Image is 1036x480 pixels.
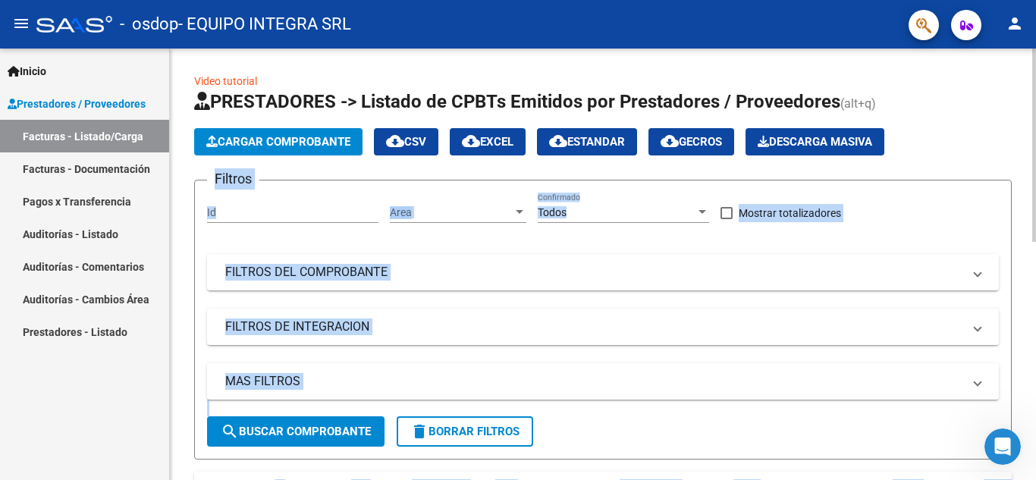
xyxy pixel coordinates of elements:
button: CSV [374,128,438,155]
button: Cargar Comprobante [194,128,363,155]
mat-expansion-panel-header: FILTROS DE INTEGRACION [207,309,999,345]
iframe: Intercom live chat [984,428,1021,465]
mat-icon: cloud_download [386,132,404,150]
span: - osdop [120,8,178,41]
mat-icon: cloud_download [549,132,567,150]
h3: Filtros [207,168,259,190]
span: PRESTADORES -> Listado de CPBTs Emitidos por Prestadores / Proveedores [194,91,840,112]
mat-icon: cloud_download [462,132,480,150]
button: Borrar Filtros [397,416,533,447]
span: Area [390,206,513,219]
span: Gecros [661,135,722,149]
span: Descarga Masiva [758,135,872,149]
button: EXCEL [450,128,526,155]
mat-icon: menu [12,14,30,33]
mat-expansion-panel-header: FILTROS DEL COMPROBANTE [207,254,999,290]
span: Borrar Filtros [410,425,520,438]
span: - EQUIPO INTEGRA SRL [178,8,351,41]
mat-panel-title: MAS FILTROS [225,373,962,390]
span: EXCEL [462,135,513,149]
a: Video tutorial [194,75,257,87]
app-download-masive: Descarga masiva de comprobantes (adjuntos) [746,128,884,155]
mat-icon: delete [410,422,429,441]
span: (alt+q) [840,96,876,111]
button: Estandar [537,128,637,155]
span: Cargar Comprobante [206,135,350,149]
span: Inicio [8,63,46,80]
span: Prestadores / Proveedores [8,96,146,112]
span: Estandar [549,135,625,149]
mat-icon: person [1006,14,1024,33]
span: Mostrar totalizadores [739,204,841,222]
mat-panel-title: FILTROS DEL COMPROBANTE [225,264,962,281]
button: Descarga Masiva [746,128,884,155]
mat-icon: search [221,422,239,441]
span: Todos [538,206,567,218]
span: CSV [386,135,426,149]
mat-expansion-panel-header: MAS FILTROS [207,363,999,400]
button: Buscar Comprobante [207,416,385,447]
mat-icon: cloud_download [661,132,679,150]
mat-panel-title: FILTROS DE INTEGRACION [225,318,962,335]
button: Gecros [648,128,734,155]
span: Buscar Comprobante [221,425,371,438]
